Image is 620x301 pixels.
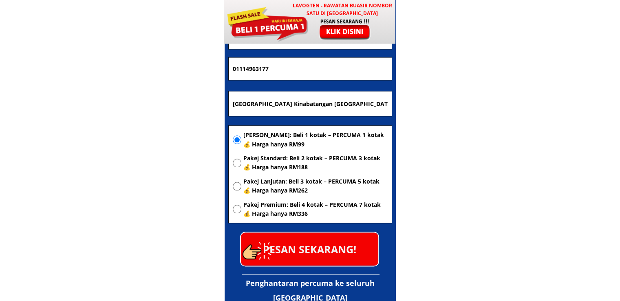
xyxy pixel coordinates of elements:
input: Nombor Telefon Bimbit [231,58,390,80]
span: Pakej Standard: Beli 2 kotak – PERCUMA 3 kotak 💰 Harga hanya RM188 [243,154,388,172]
span: Pakej Premium: Beli 4 kotak – PERCUMA 7 kotak 💰 Harga hanya RM336 [243,200,388,219]
h3: LAVOGTEN - Rawatan Buasir Nombor Satu di [GEOGRAPHIC_DATA] [289,2,396,17]
input: Alamat [231,91,390,116]
span: Pakej Lanjutan: Beli 3 kotak – PERCUMA 5 kotak 💰 Harga hanya RM262 [243,177,388,195]
p: PESAN SEKARANG! [241,232,378,266]
span: [PERSON_NAME]: Beli 1 kotak – PERCUMA 1 kotak 💰 Harga hanya RM99 [243,131,388,149]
